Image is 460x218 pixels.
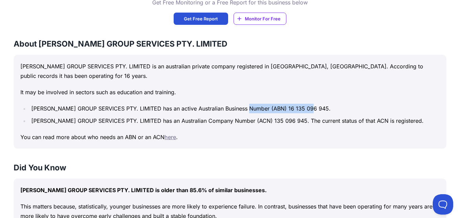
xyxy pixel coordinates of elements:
[20,132,440,142] p: You can read more about who needs an ABN or an ACN .
[245,15,281,22] span: Monitor For Free
[14,162,446,173] h3: Did You Know
[433,194,453,215] iframe: Toggle Customer Support
[164,134,176,140] a: here
[29,104,440,113] li: [PERSON_NAME] GROUP SERVICES PTY. LIMITED has an active Australian Business Number (ABN) 16 135 0...
[234,13,286,25] a: Monitor For Free
[20,87,440,97] p: It may be involved in sectors such as education and training.
[174,13,228,25] a: Get Free Report
[20,185,440,195] p: [PERSON_NAME] GROUP SERVICES PTY. LIMITED is older than 85.6% of similar businesses.
[29,116,440,125] li: [PERSON_NAME] GROUP SERVICES PTY. LIMITED has an Australian Company Number (ACN) 135 096 945. The...
[14,38,446,49] h3: About [PERSON_NAME] GROUP SERVICES PTY. LIMITED
[184,15,218,22] span: Get Free Report
[20,62,440,81] p: [PERSON_NAME] GROUP SERVICES PTY. LIMITED is an australian private company registered in [GEOGRAP...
